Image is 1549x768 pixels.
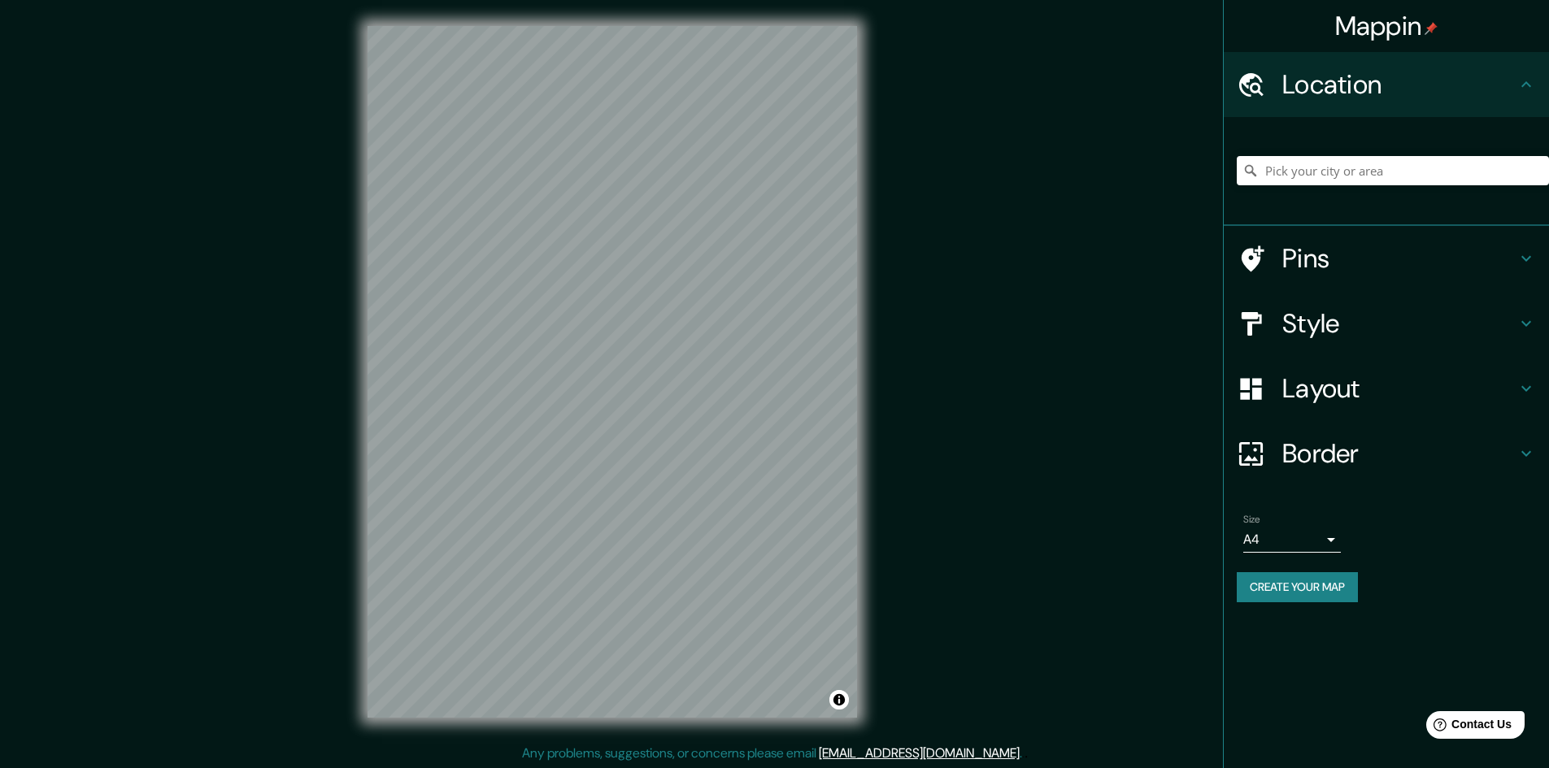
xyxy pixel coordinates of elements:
div: Style [1224,291,1549,356]
h4: Layout [1282,372,1516,405]
p: Any problems, suggestions, or concerns please email . [522,744,1022,763]
div: . [1025,744,1028,763]
input: Pick your city or area [1237,156,1549,185]
h4: Border [1282,437,1516,470]
button: Toggle attribution [829,690,849,709]
img: pin-icon.png [1425,22,1438,35]
canvas: Map [368,26,857,718]
div: A4 [1243,527,1341,553]
h4: Style [1282,307,1516,340]
button: Create your map [1237,572,1358,602]
label: Size [1243,513,1260,527]
a: [EMAIL_ADDRESS][DOMAIN_NAME] [819,744,1020,761]
h4: Location [1282,68,1516,101]
h4: Pins [1282,242,1516,275]
h4: Mappin [1335,10,1438,42]
div: . [1022,744,1025,763]
div: Pins [1224,226,1549,291]
div: Location [1224,52,1549,117]
div: Layout [1224,356,1549,421]
div: Border [1224,421,1549,486]
iframe: Help widget launcher [1404,705,1531,750]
